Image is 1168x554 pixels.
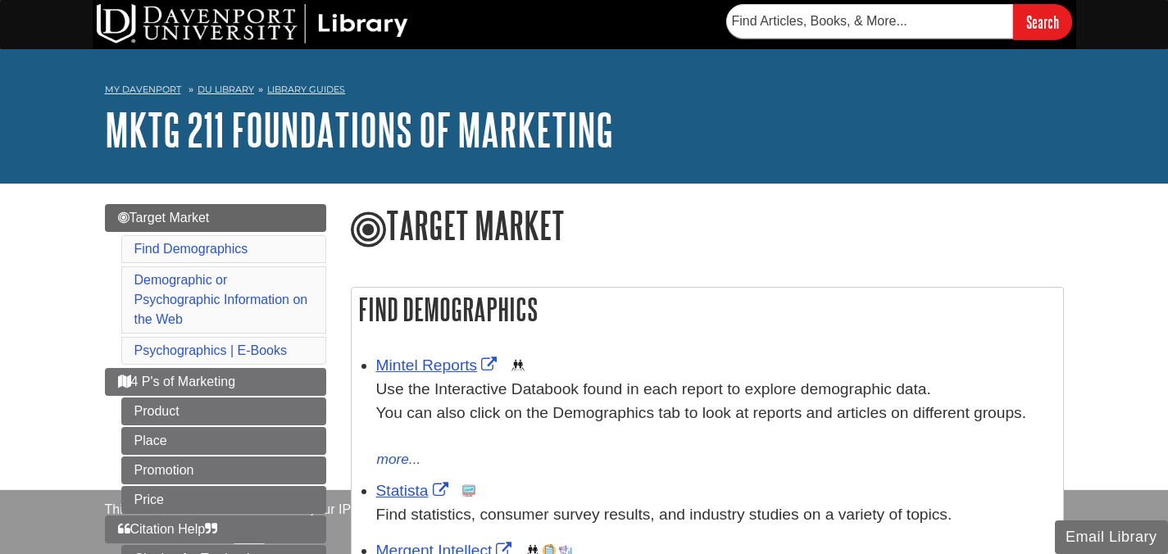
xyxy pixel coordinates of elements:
a: Link opens in new window [376,356,502,374]
a: Library Guides [267,84,345,95]
span: Citation Help [118,522,218,536]
p: Find statistics, consumer survey results, and industry studies on a variety of topics. [376,503,1055,527]
a: My Davenport [105,83,181,97]
span: 4 P's of Marketing [118,375,236,388]
a: MKTG 211 Foundations of Marketing [105,104,613,155]
a: Promotion [121,456,326,484]
a: Place [121,427,326,455]
a: Citation Help [105,515,326,543]
div: Use the Interactive Databook found in each report to explore demographic data. You can also click... [376,378,1055,448]
a: Find Demographics [134,242,248,256]
a: Psychographics | E-Books [134,343,287,357]
span: Target Market [118,211,210,225]
a: Link opens in new window [376,482,452,499]
a: Target Market [105,204,326,232]
button: more... [376,448,422,471]
img: Demographics [511,359,525,372]
h2: Find Demographics [352,288,1063,331]
input: Find Articles, Books, & More... [726,4,1013,39]
button: Email Library [1055,520,1168,554]
img: DU Library [97,4,408,43]
a: Price [121,486,326,514]
a: DU Library [198,84,254,95]
nav: breadcrumb [105,79,1064,105]
a: Demographic or Psychographic Information on the Web [134,273,308,326]
form: Searches DU Library's articles, books, and more [726,4,1072,39]
input: Search [1013,4,1072,39]
h1: Target Market [351,204,1064,250]
a: 4 P's of Marketing [105,368,326,396]
a: Product [121,397,326,425]
img: Statistics [462,484,475,497]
